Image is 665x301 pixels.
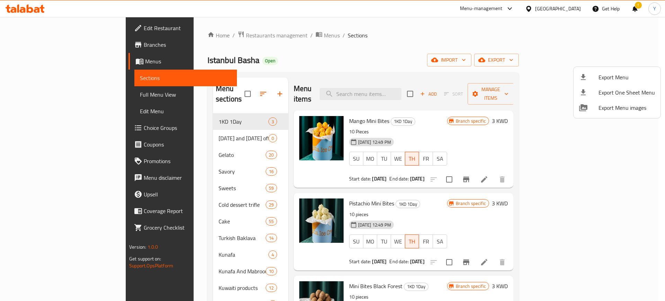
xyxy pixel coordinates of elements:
[574,85,660,100] li: Export one sheet menu items
[598,104,655,112] span: Export Menu images
[574,70,660,85] li: Export menu items
[574,100,660,115] li: Export Menu images
[598,73,655,81] span: Export Menu
[598,88,655,97] span: Export One Sheet Menu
